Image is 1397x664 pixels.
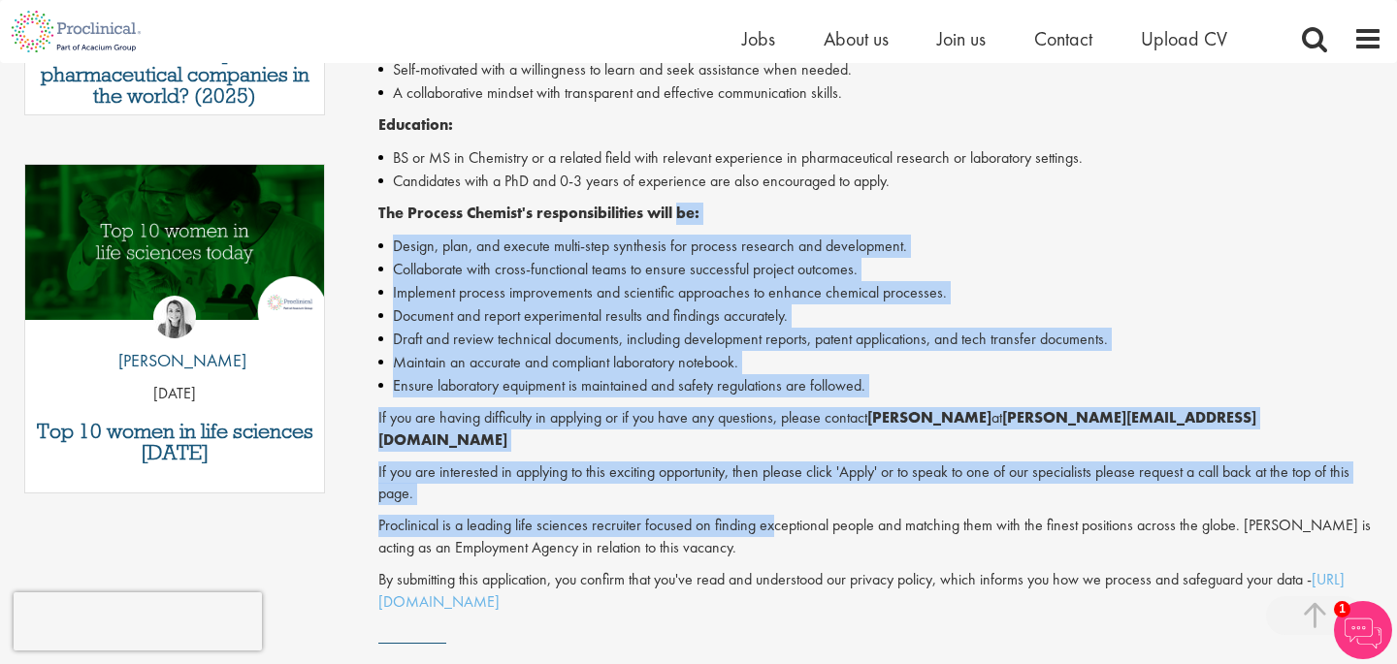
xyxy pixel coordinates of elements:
iframe: reCAPTCHA [14,592,262,650]
a: Hannah Burke [PERSON_NAME] [104,296,246,383]
li: Self-motivated with a willingness to learn and seek assistance when needed. [378,58,1382,81]
strong: [PERSON_NAME] [867,407,991,427]
a: Jobs [742,26,775,51]
li: Draft and review technical documents, including development reports, patent applications, and tec... [378,328,1382,351]
a: Upload CV [1141,26,1227,51]
p: By submitting this application, you confirm that you've read and understood our privacy policy, w... [378,569,1382,614]
li: Collaborate with cross-functional teams to ensure successful project outcomes. [378,258,1382,281]
p: If you are having difficulty in applying or if you have any questions, please contact at [378,407,1382,452]
p: Proclinical is a leading life sciences recruiter focused on finding exceptional people and matchi... [378,515,1382,559]
li: Document and report experimental results and findings accurately. [378,304,1382,328]
li: Candidates with a PhD and 0-3 years of experience are also encouraged to apply. [378,170,1382,193]
p: [DATE] [25,383,324,405]
a: Contact [1034,26,1092,51]
strong: The Process Chemist's responsibilities will be: [378,203,699,223]
a: Who are the top 10 pharmaceutical companies in the world? (2025) [35,43,314,107]
strong: [PERSON_NAME][EMAIL_ADDRESS][DOMAIN_NAME] [378,407,1256,450]
p: If you are interested in applying to this exciting opportunity, then please click 'Apply' or to s... [378,461,1382,506]
li: A collaborative mindset with transparent and effective communication skills. [378,81,1382,105]
li: Ensure laboratory equipment is maintained and safety regulations are followed. [378,374,1382,397]
a: About us [824,26,889,51]
p: [PERSON_NAME] [104,348,246,373]
a: Link to a post [25,165,324,336]
img: Top 10 women in life sciences today [25,165,324,320]
a: Join us [937,26,986,51]
a: Top 10 women in life sciences [DATE] [35,421,314,463]
a: [URL][DOMAIN_NAME] [378,569,1345,612]
span: 1 [1334,601,1350,617]
li: BS or MS in Chemistry or a related field with relevant experience in pharmaceutical research or l... [378,146,1382,170]
img: Hannah Burke [153,296,196,338]
li: Design, plan, and execute multi-step synthesis for process research and development. [378,235,1382,258]
strong: Education: [378,114,453,135]
li: Implement process improvements and scientific approaches to enhance chemical processes. [378,281,1382,304]
li: Maintain an accurate and compliant laboratory notebook. [378,351,1382,374]
img: Chatbot [1334,601,1392,659]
